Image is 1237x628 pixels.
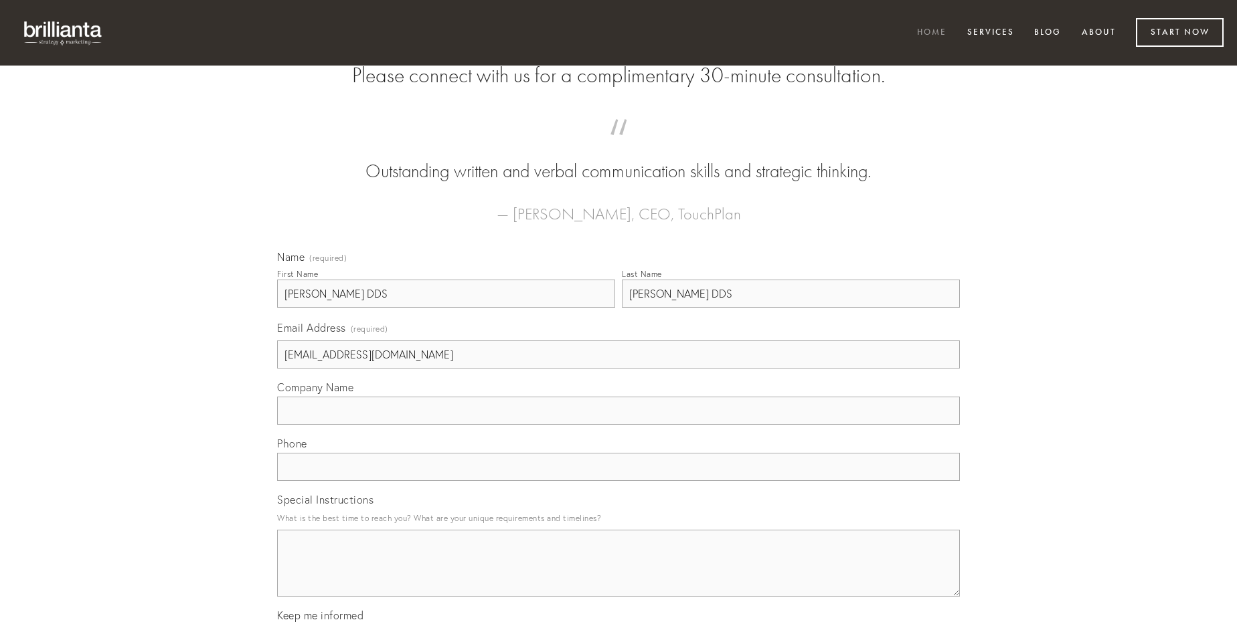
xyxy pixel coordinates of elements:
[309,254,347,262] span: (required)
[277,493,374,506] span: Special Instructions
[908,22,955,44] a: Home
[277,63,960,88] h2: Please connect with us for a complimentary 30-minute consultation.
[1136,18,1224,47] a: Start Now
[299,132,938,159] span: “
[277,321,346,334] span: Email Address
[277,609,363,622] span: Keep me informed
[277,250,305,264] span: Name
[299,132,938,185] blockquote: Outstanding written and verbal communication skills and strategic thinking.
[277,509,960,527] p: What is the best time to reach you? What are your unique requirements and timelines?
[277,437,307,450] span: Phone
[299,185,938,227] figcaption: — [PERSON_NAME], CEO, TouchPlan
[277,381,353,394] span: Company Name
[1025,22,1070,44] a: Blog
[622,269,662,279] div: Last Name
[959,22,1023,44] a: Services
[277,269,318,279] div: First Name
[1073,22,1125,44] a: About
[13,13,114,52] img: brillianta - research, strategy, marketing
[351,320,388,338] span: (required)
